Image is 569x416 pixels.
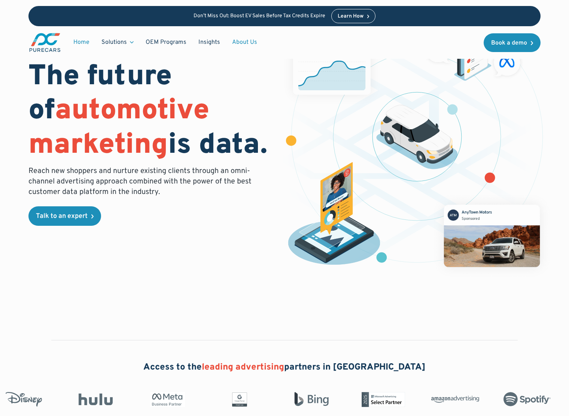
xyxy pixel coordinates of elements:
a: About Us [226,35,263,49]
div: Talk to an expert [36,213,88,220]
div: Solutions [101,38,127,46]
img: Google Partner [176,392,224,407]
p: Don’t Miss Out: Boost EV Sales Before Tax Credits Expire [194,13,325,19]
a: Home [67,35,95,49]
a: Book a demo [484,33,541,52]
img: Bing [248,392,296,407]
img: Meta Business Partner [104,392,152,407]
div: Solutions [95,35,140,49]
span: leading advertising [202,362,284,373]
a: Insights [192,35,226,49]
img: Hulu [32,394,80,406]
img: Amazon Advertising [392,394,439,406]
img: mockup of facebook post [430,191,553,280]
p: Reach new shoppers and nurture existing clients through an omni-channel advertising approach comb... [28,166,256,197]
h2: Access to the partners in [GEOGRAPHIC_DATA] [143,361,426,374]
div: Book a demo [491,40,527,46]
h1: The future of is data. [28,60,276,163]
img: Spotify [463,392,511,407]
a: Learn How [331,9,376,23]
img: purecars logo [28,32,61,53]
img: illustration of a vehicle [376,105,458,169]
a: Talk to an expert [28,206,101,226]
img: Microsoft Advertising Partner [320,392,368,407]
span: automotive marketing [28,93,209,163]
a: main [28,32,61,53]
a: OEM Programs [140,35,192,49]
img: chart showing monthly dealership revenue of $7m [293,33,371,95]
img: persona of a buyer [281,162,387,268]
div: Learn How [338,14,363,19]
